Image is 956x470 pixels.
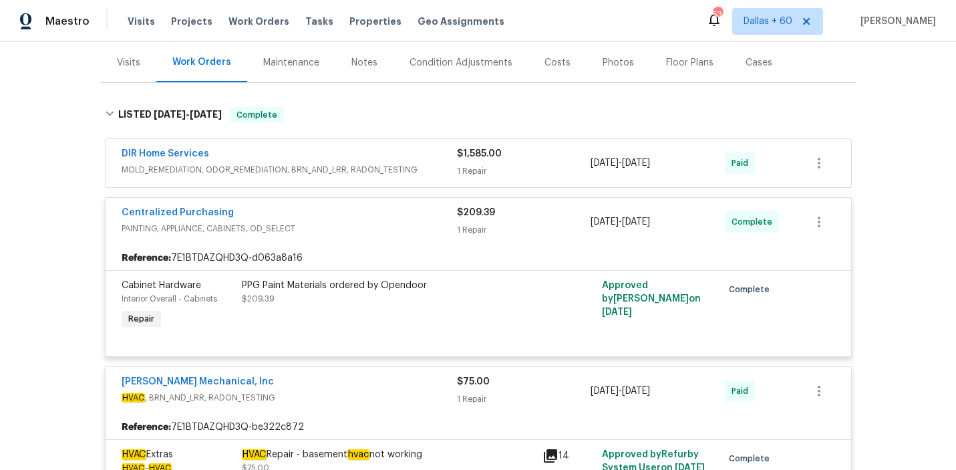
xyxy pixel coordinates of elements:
span: [DATE] [622,158,650,168]
span: Complete [729,452,775,465]
div: Notes [351,56,377,70]
span: Approved by [PERSON_NAME] on [602,281,701,317]
span: Geo Assignments [418,15,504,28]
div: 1 Repair [457,164,591,178]
span: Projects [171,15,212,28]
span: Paid [732,384,754,398]
span: - [154,110,222,119]
span: PAINTING, APPLIANCE, CABINETS, OD_SELECT [122,222,457,235]
a: DIR Home Services [122,149,209,158]
em: HVAC [122,393,145,402]
div: LISTED [DATE]-[DATE]Complete [101,94,856,136]
div: Work Orders [172,55,231,69]
span: - [591,384,650,398]
span: [DATE] [190,110,222,119]
span: [DATE] [622,386,650,396]
span: Work Orders [228,15,289,28]
div: Repair - basement not working [242,448,534,461]
b: Reference: [122,251,171,265]
b: Reference: [122,421,171,434]
div: Floor Plans [666,56,713,70]
span: [DATE] [591,217,619,227]
div: Condition Adjustments [410,56,512,70]
div: 1 Repair [457,392,591,406]
span: Complete [231,108,283,122]
span: Extras [122,449,173,460]
span: [DATE] [591,158,619,168]
div: 1 Repair [457,223,591,237]
div: Maintenance [263,56,319,70]
span: [DATE] [154,110,186,119]
span: [DATE] [591,386,619,396]
span: MOLD_REMEDIATION, ODOR_REMEDIATION, BRN_AND_LRR, RADON_TESTING [122,163,457,177]
span: $1,585.00 [457,149,502,158]
div: Cases [746,56,772,70]
span: [PERSON_NAME] [855,15,936,28]
span: Dallas + 60 [744,15,792,28]
div: PPG Paint Materials ordered by Opendoor [242,279,534,292]
em: HVAC [122,449,146,460]
span: Complete [729,283,775,296]
div: 7E1BTDAZQHD3Q-d063a8a16 [106,246,851,270]
span: $209.39 [457,208,495,217]
span: Paid [732,156,754,170]
span: Tasks [305,17,333,26]
span: Complete [732,215,778,229]
div: Costs [544,56,571,70]
span: Visits [128,15,155,28]
div: 536 [713,8,722,21]
span: $209.39 [242,295,275,303]
span: Interior Overall - Cabinets [122,295,217,303]
span: Maestro [45,15,90,28]
span: Repair [123,312,160,326]
span: - [591,156,650,170]
span: - [591,215,650,229]
span: $75.00 [457,377,490,386]
a: [PERSON_NAME] Mechanical, Inc [122,377,274,386]
span: Cabinet Hardware [122,281,201,290]
div: 7E1BTDAZQHD3Q-be322c872 [106,415,851,439]
div: Photos [603,56,634,70]
a: Centralized Purchasing [122,208,234,217]
span: [DATE] [622,217,650,227]
span: , BRN_AND_LRR, RADON_TESTING [122,391,457,404]
em: HVAC [242,449,267,460]
span: [DATE] [602,308,632,317]
span: Properties [349,15,402,28]
div: 14 [542,448,595,464]
h6: LISTED [118,107,222,123]
div: Visits [117,56,140,70]
em: hvac [347,449,369,460]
